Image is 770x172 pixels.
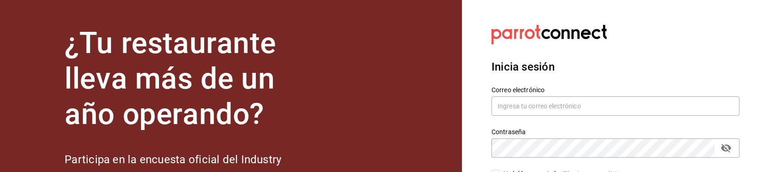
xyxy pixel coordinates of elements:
[65,26,314,132] h1: ¿Tu restaurante lleva más de un año operando?
[492,96,740,116] input: Ingresa tu correo electrónico
[492,59,740,75] h3: Inicia sesión
[492,129,740,136] label: Contraseña
[718,140,734,156] button: passwordField
[492,87,740,94] label: Correo electrónico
